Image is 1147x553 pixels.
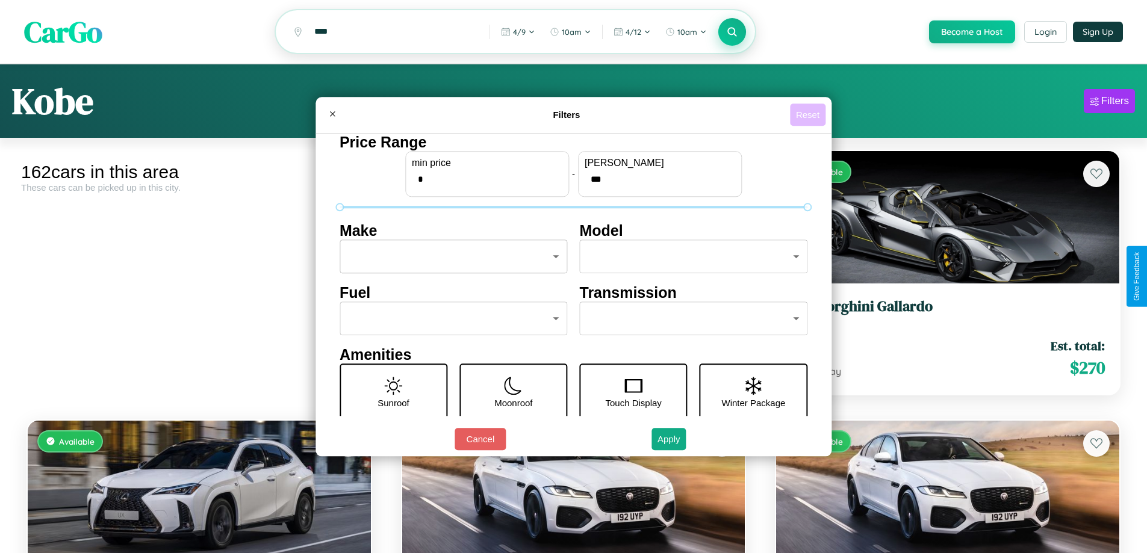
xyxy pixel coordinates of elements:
[12,76,93,126] h1: Kobe
[21,162,378,182] div: 162 cars in this area
[580,284,808,301] h4: Transmission
[585,158,735,168] label: [PERSON_NAME]
[340,284,568,301] h4: Fuel
[562,27,582,37] span: 10am
[21,182,378,193] div: These cars can be picked up in this city.
[929,20,1015,43] button: Become a Host
[513,27,526,37] span: 4 / 9
[494,395,532,411] p: Moonroof
[790,103,825,126] button: Reset
[677,27,697,37] span: 10am
[340,346,807,363] h4: Amenities
[412,158,562,168] label: min price
[791,298,1105,315] h3: Lamborghini Gallardo
[722,395,786,411] p: Winter Package
[580,222,808,239] h4: Model
[626,27,641,37] span: 4 / 12
[544,22,597,42] button: 10am
[378,395,409,411] p: Sunroof
[495,22,541,42] button: 4/9
[343,110,790,120] h4: Filters
[572,165,575,182] p: -
[1070,356,1105,380] span: $ 270
[659,22,713,42] button: 10am
[1133,252,1141,301] div: Give Feedback
[24,12,102,52] span: CarGo
[340,134,807,151] h4: Price Range
[1101,95,1129,107] div: Filters
[1024,21,1067,43] button: Login
[340,222,568,239] h4: Make
[1051,337,1105,354] span: Est. total:
[1084,89,1135,113] button: Filters
[651,428,686,450] button: Apply
[605,395,661,411] p: Touch Display
[1073,22,1123,42] button: Sign Up
[59,436,95,446] span: Available
[455,428,506,450] button: Cancel
[608,22,657,42] button: 4/12
[791,298,1105,327] a: Lamborghini Gallardo2023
